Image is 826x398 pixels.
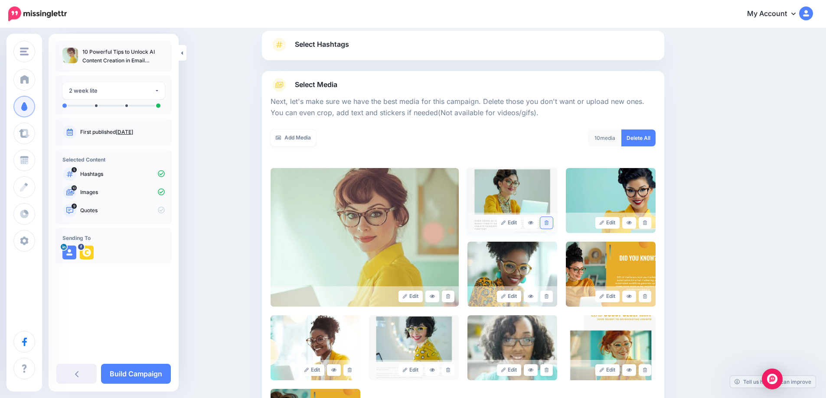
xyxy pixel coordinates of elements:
img: 41200fbcb0de4916f99e19cfeba3ad27_large.jpg [467,315,557,380]
span: 5 [72,167,77,172]
img: 604cffc947c4d4914d9be580610d9198_large.jpg [566,168,656,233]
a: Edit [300,364,325,376]
a: Edit [497,291,522,302]
img: user_default_image.png [62,246,76,259]
img: 0e7b61352d58f41b2fe8ccfeb1915c53_thumb.jpg [62,48,78,63]
p: Quotes [80,207,165,214]
span: Select Hashtags [295,39,349,50]
p: Next, let's make sure we have the best media for this campaign. Delete those you don't want or up... [271,96,656,119]
img: 0e7b61352d58f41b2fe8ccfeb1915c53_large.jpg [271,168,459,307]
div: media [588,129,622,146]
img: ab8b2c29d5eeb65d854e4d871c16b726_large.jpg [566,315,656,380]
p: Images [80,188,165,196]
a: Edit [398,364,423,376]
p: 10 Powerful Tips to Unlock AI Content Creation in Email Marketing [82,48,165,65]
a: [DATE] [116,129,133,135]
div: 2 week lite [69,86,154,96]
img: 518c3e5ce9ca66437ce9ea33e354c2f2_large.jpg [271,315,360,380]
p: First published [80,128,165,136]
span: Select Media [295,79,337,91]
a: Edit [595,291,620,302]
img: menu.png [20,48,29,55]
h4: Selected Content [62,156,165,163]
a: Edit [595,217,620,229]
div: Open Intercom Messenger [762,369,783,389]
p: Hashtags [80,170,165,178]
button: 2 week lite [62,82,165,99]
img: d389b1b4a2ef5792397a2481f7f964b1_large.jpg [467,168,557,233]
img: 196676706_108571301444091_499029507392834038_n-bsa103351.png [80,246,94,259]
img: c5061e1ec2bab30e4d24d57005e75e15_large.jpg [467,242,557,307]
a: Edit [595,364,620,376]
a: Select Hashtags [271,38,656,60]
a: Add Media [271,129,316,146]
img: Missinglettr [8,6,67,21]
span: 10 [594,135,600,141]
span: 9 [72,204,77,209]
h4: Sending To [62,235,165,241]
a: Tell us how we can improve [730,376,816,388]
img: 000951f0eef5a668cf29f9833e1a37d6_large.jpg [369,315,459,380]
a: Select Media [271,78,656,92]
a: Edit [497,217,522,229]
span: 10 [72,185,77,191]
a: Delete All [621,129,656,146]
a: My Account [738,3,813,25]
a: Edit [398,291,423,302]
a: Edit [497,364,522,376]
img: 7fd18ed6070964b016c4a0611de045b4_large.jpg [566,242,656,307]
